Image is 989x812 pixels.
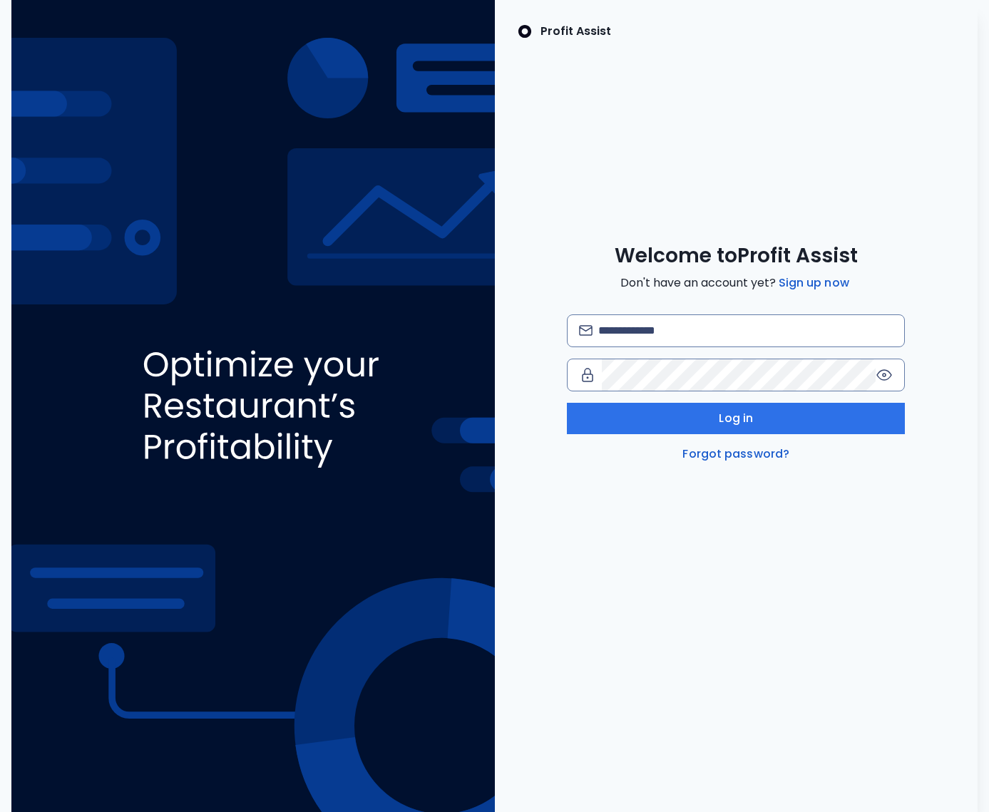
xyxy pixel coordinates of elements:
a: Forgot password? [680,446,792,463]
img: email [579,325,593,336]
button: Log in [567,403,905,434]
span: Log in [719,410,753,427]
span: Welcome to Profit Assist [615,243,858,269]
span: Don't have an account yet? [620,274,852,292]
p: Profit Assist [540,23,611,40]
img: SpotOn Logo [518,23,532,40]
a: Sign up now [776,274,852,292]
